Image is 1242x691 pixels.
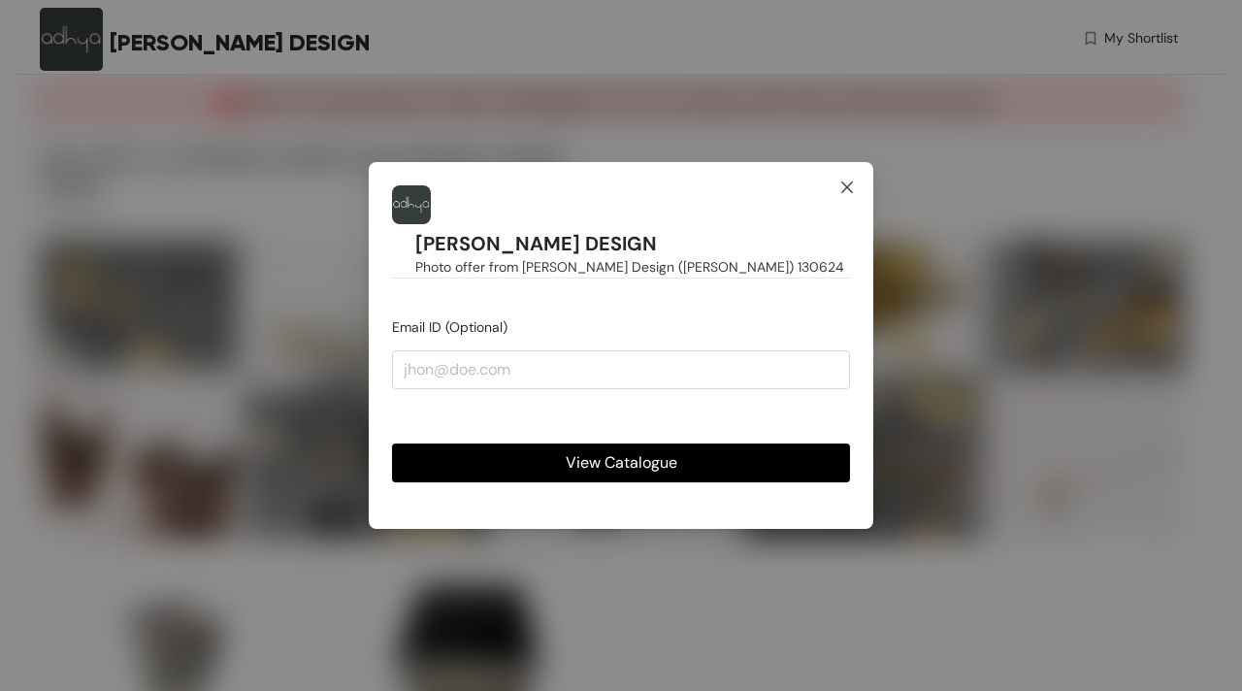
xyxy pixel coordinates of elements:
button: View Catalogue [392,444,850,482]
h1: [PERSON_NAME] DESIGN [415,232,657,256]
span: Photo offer from [PERSON_NAME] Design ([PERSON_NAME]) 130624 [415,256,844,278]
input: jhon@doe.com [392,350,850,389]
img: Buyer Portal [392,185,431,224]
span: View Catalogue [566,450,677,475]
span: Email ID (Optional) [392,318,507,336]
span: close [839,180,855,195]
button: Close [821,162,873,214]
